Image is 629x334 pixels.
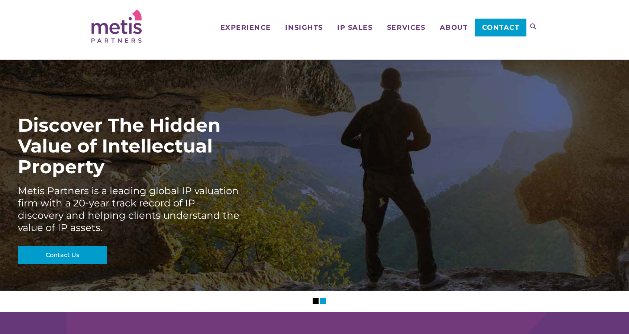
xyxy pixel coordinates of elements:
[18,246,107,264] a: Contact Us
[18,115,241,177] div: Discover The Hidden Value of Intellectual Property
[285,24,323,31] span: Insights
[313,298,319,304] li: Slider Page 1
[91,9,142,43] img: Metis Partners
[320,298,326,304] li: Slider Page 2
[18,185,241,234] div: Metis Partners is a leading global IP valuation firm with a 20-year track record of IP discovery ...
[440,24,468,31] span: About
[475,19,526,36] a: Contact
[337,24,372,31] span: IP Sales
[220,24,271,31] span: Experience
[387,24,425,31] span: Services
[482,24,520,31] span: Contact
